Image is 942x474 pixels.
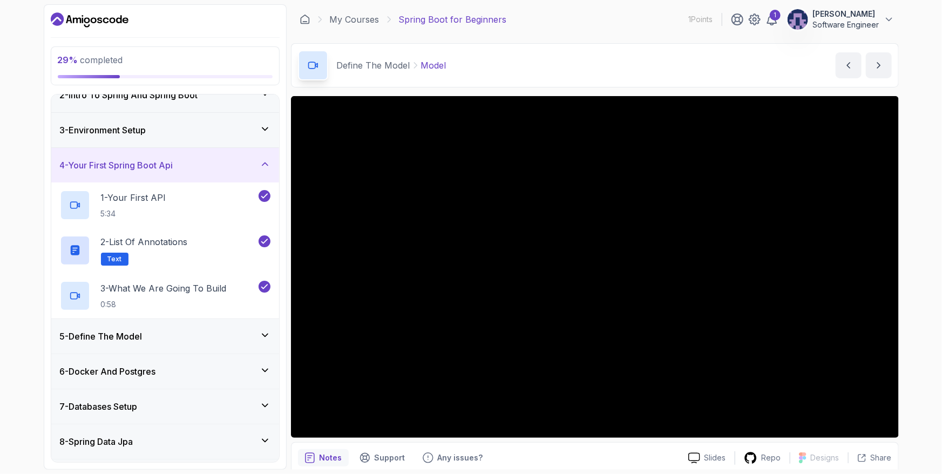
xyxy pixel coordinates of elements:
button: Share [848,452,892,463]
button: 2-List of AnnotationsText [60,235,270,266]
button: 3-Environment Setup [51,113,279,147]
a: Dashboard [300,14,310,25]
h3: 2 - Intro To Spring And Spring Boot [60,89,198,101]
h3: 4 - Your First Spring Boot Api [60,159,173,172]
a: 1 [765,13,778,26]
p: Support [375,452,405,463]
div: 1 [770,10,781,21]
p: Designs [811,452,839,463]
p: Spring Boot for Beginners [399,13,507,26]
button: user profile image[PERSON_NAME]Software Engineer [787,9,894,30]
h3: 5 - Define The Model [60,330,143,343]
button: 8-Spring Data Jpa [51,424,279,459]
a: Dashboard [51,11,128,29]
span: completed [58,55,123,65]
button: 5-Define The Model [51,319,279,354]
p: Software Engineer [813,19,879,30]
button: 1-Your First API5:34 [60,190,270,220]
p: 3 - What We Are Going To Build [101,282,227,295]
img: user profile image [788,9,808,30]
iframe: 1 - Model [291,96,899,438]
h3: 7 - Databases Setup [60,400,138,413]
button: previous content [836,52,862,78]
p: Define The Model [337,59,410,72]
p: 1 Points [689,14,713,25]
h3: 3 - Environment Setup [60,124,146,137]
a: Slides [680,452,735,464]
p: Any issues? [438,452,483,463]
p: Notes [320,452,342,463]
p: 5:34 [101,208,166,219]
button: 7-Databases Setup [51,389,279,424]
button: next content [866,52,892,78]
button: Feedback button [416,449,490,466]
p: Slides [704,452,726,463]
button: Support button [353,449,412,466]
p: 1 - Your First API [101,191,166,204]
p: 0:58 [101,299,227,310]
p: 2 - List of Annotations [101,235,188,248]
a: My Courses [330,13,379,26]
span: 29 % [58,55,78,65]
button: notes button [298,449,349,466]
span: Text [107,255,122,263]
p: Repo [762,452,781,463]
button: 2-Intro To Spring And Spring Boot [51,78,279,112]
p: Share [871,452,892,463]
button: 3-What We Are Going To Build0:58 [60,281,270,311]
h3: 8 - Spring Data Jpa [60,435,133,448]
h3: 6 - Docker And Postgres [60,365,156,378]
button: 6-Docker And Postgres [51,354,279,389]
p: Model [421,59,446,72]
button: 4-Your First Spring Boot Api [51,148,279,182]
a: Repo [735,451,790,465]
p: [PERSON_NAME] [813,9,879,19]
